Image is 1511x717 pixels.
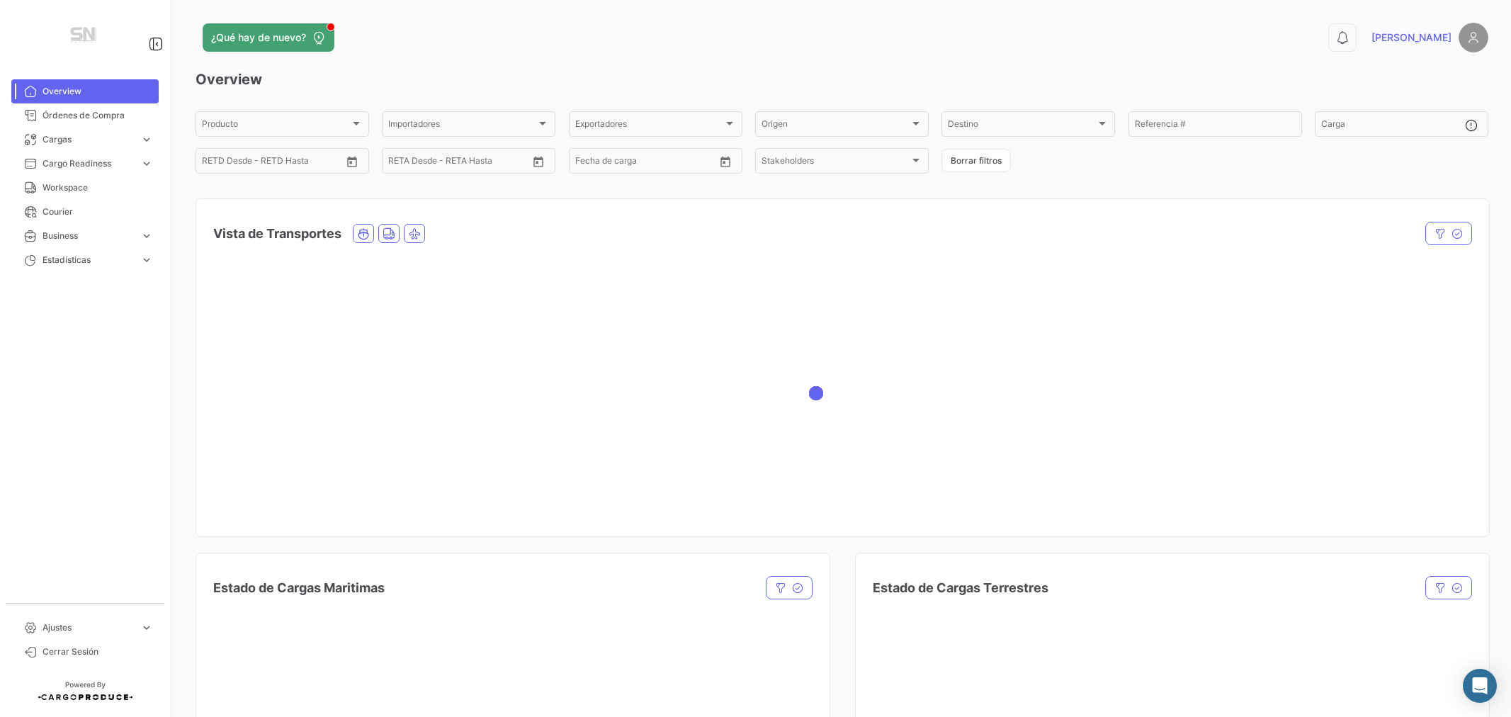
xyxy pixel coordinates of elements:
[196,69,1488,89] h3: Overview
[43,230,135,242] span: Business
[211,30,306,45] span: ¿Qué hay de nuevo?
[43,85,153,98] span: Overview
[1459,23,1488,52] img: placeholder-user.png
[140,133,153,146] span: expand_more
[341,151,363,172] button: Open calendar
[388,121,536,131] span: Importadores
[587,158,654,168] input: Hasta
[948,121,1096,131] span: Destino
[213,578,385,598] h4: Estado de Cargas Maritimas
[43,157,135,170] span: Cargo Readiness
[202,121,350,131] span: Producto
[762,158,910,168] span: Stakeholders
[43,621,135,634] span: Ajustes
[140,254,153,266] span: expand_more
[213,158,281,168] input: Hasta
[43,205,153,218] span: Courier
[400,158,467,168] input: Hasta
[50,17,120,57] img: Manufactura+Logo.png
[213,224,341,244] h4: Vista de Transportes
[43,133,135,146] span: Cargas
[203,23,334,52] button: ¿Qué hay de nuevo?
[404,225,424,242] button: Air
[715,151,736,172] button: Open calendar
[202,158,203,168] input: Desde
[379,225,399,242] button: Land
[11,103,159,128] a: Órdenes de Compra
[1463,669,1497,703] div: Abrir Intercom Messenger
[140,230,153,242] span: expand_more
[43,645,153,658] span: Cerrar Sesión
[388,158,390,168] input: Desde
[43,254,135,266] span: Estadísticas
[11,79,159,103] a: Overview
[575,158,577,168] input: Desde
[528,151,549,172] button: Open calendar
[762,121,910,131] span: Origen
[11,200,159,224] a: Courier
[1371,30,1451,45] span: [PERSON_NAME]
[11,176,159,200] a: Workspace
[43,109,153,122] span: Órdenes de Compra
[43,181,153,194] span: Workspace
[873,578,1048,598] h4: Estado de Cargas Terrestres
[140,157,153,170] span: expand_more
[941,149,1011,172] button: Borrar filtros
[140,621,153,634] span: expand_more
[353,225,373,242] button: Ocean
[575,121,723,131] span: Exportadores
